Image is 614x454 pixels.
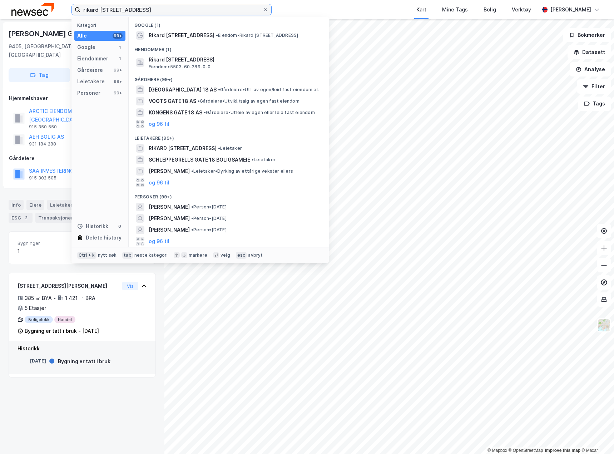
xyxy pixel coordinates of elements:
span: RIKARD [STREET_ADDRESS] [149,144,217,153]
img: newsec-logo.f6e21ccffca1b3a03d2d.png [11,3,54,16]
span: Leietaker [252,157,276,163]
span: Rikard [STREET_ADDRESS] [149,55,320,64]
span: Rikard [STREET_ADDRESS] [149,31,214,40]
div: Leietakere [47,200,87,210]
div: 931 184 288 [29,141,56,147]
div: esc [236,252,247,259]
div: Kart [416,5,426,14]
button: Tags [578,97,611,111]
div: Kategori [77,23,125,28]
div: 1 421 ㎡ BRA [65,294,95,302]
div: Leietakere [77,77,105,86]
img: Z [597,319,611,332]
div: [PERSON_NAME] Gate 18 [9,28,95,39]
div: Gårdeiere [9,154,155,163]
button: Analyse [570,62,611,77]
div: Personer (99+) [129,188,329,201]
span: • [191,227,193,232]
span: Person • [DATE] [191,204,227,210]
div: 99+ [113,67,123,73]
span: Eiendom • Rikard [STREET_ADDRESS] [216,33,298,38]
a: Improve this map [545,448,580,453]
div: 1 [18,247,79,255]
span: • [204,110,206,115]
span: • [191,168,193,174]
button: Filter [577,79,611,94]
div: Eiendommer [77,54,108,63]
span: [PERSON_NAME] [149,226,190,234]
span: SCHLEPPEGRELLS GATE 18 BOLIGSAMEIE [149,156,250,164]
div: Ctrl + k [77,252,96,259]
span: Bygninger [18,240,79,246]
span: • [218,145,220,151]
span: [PERSON_NAME] [149,203,190,211]
button: Vis [122,282,138,290]
div: tab [122,252,133,259]
span: Leietaker • Dyrking av ettårige vekster ellers [191,168,293,174]
span: • [218,87,220,92]
div: Gårdeiere (99+) [129,71,329,84]
span: Person • [DATE] [191,227,227,233]
div: Alle [77,31,87,40]
span: Gårdeiere • Utl. av egen/leid fast eiendom el. [218,87,319,93]
div: Google (1) [129,17,329,30]
div: Eiere [26,200,44,210]
span: [PERSON_NAME] [149,214,190,223]
div: markere [189,252,207,258]
button: og 96 til [149,237,169,246]
a: OpenStreetMap [509,448,543,453]
button: Tag [9,68,70,82]
button: Datasett [568,45,611,59]
div: 99+ [113,90,123,96]
span: • [191,216,193,221]
div: 0 [117,223,123,229]
iframe: Chat Widget [578,420,614,454]
div: Google [77,43,95,51]
div: neste kategori [134,252,168,258]
div: [PERSON_NAME] [550,5,591,14]
div: avbryt [248,252,263,258]
div: Delete history [86,233,122,242]
span: • [252,157,254,162]
div: Info [9,200,24,210]
div: Bygning er tatt i bruk [58,357,110,366]
div: nytt søk [98,252,117,258]
div: velg [221,252,230,258]
div: Leietakere (99+) [129,130,329,143]
div: 915 302 505 [29,175,56,181]
div: Eiendommer (1) [129,41,329,54]
div: 5 Etasjer [25,304,46,312]
button: og 96 til [149,120,169,128]
div: Historikk [18,344,147,353]
span: • [216,33,218,38]
div: Historikk [77,222,108,231]
span: [GEOGRAPHIC_DATA] 18 AS [149,85,217,94]
div: [DATE] [18,358,46,364]
input: Søk på adresse, matrikkel, gårdeiere, leietakere eller personer [80,4,263,15]
div: Mine Tags [442,5,468,14]
div: Gårdeiere [77,66,103,74]
a: Mapbox [487,448,507,453]
div: Transaksjoner [35,213,84,223]
div: 99+ [113,79,123,84]
span: Eiendom • 5503-60-289-0-0 [149,64,211,70]
div: 1 [117,56,123,61]
div: 99+ [113,33,123,39]
span: VOGTS GATE 18 AS [149,97,196,105]
div: Hjemmelshaver [9,94,155,103]
div: 2 [23,214,30,221]
span: Gårdeiere • Utleie av egen eller leid fast eiendom [204,110,315,115]
button: Bokmerker [563,28,611,42]
div: Bygning er tatt i bruk - [DATE] [25,327,99,335]
div: Bolig [484,5,496,14]
span: KONGENS GATE 18 AS [149,108,202,117]
div: ESG [9,213,33,223]
div: 385 ㎡ BYA [25,294,52,302]
span: • [198,98,200,104]
div: 1 [117,44,123,50]
div: 9405, [GEOGRAPHIC_DATA], [GEOGRAPHIC_DATA] [9,42,118,59]
div: 915 350 550 [29,124,57,130]
span: Gårdeiere • Utvikl./salg av egen fast eiendom [198,98,299,104]
span: Person • [DATE] [191,216,227,221]
span: [PERSON_NAME] [149,167,190,176]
